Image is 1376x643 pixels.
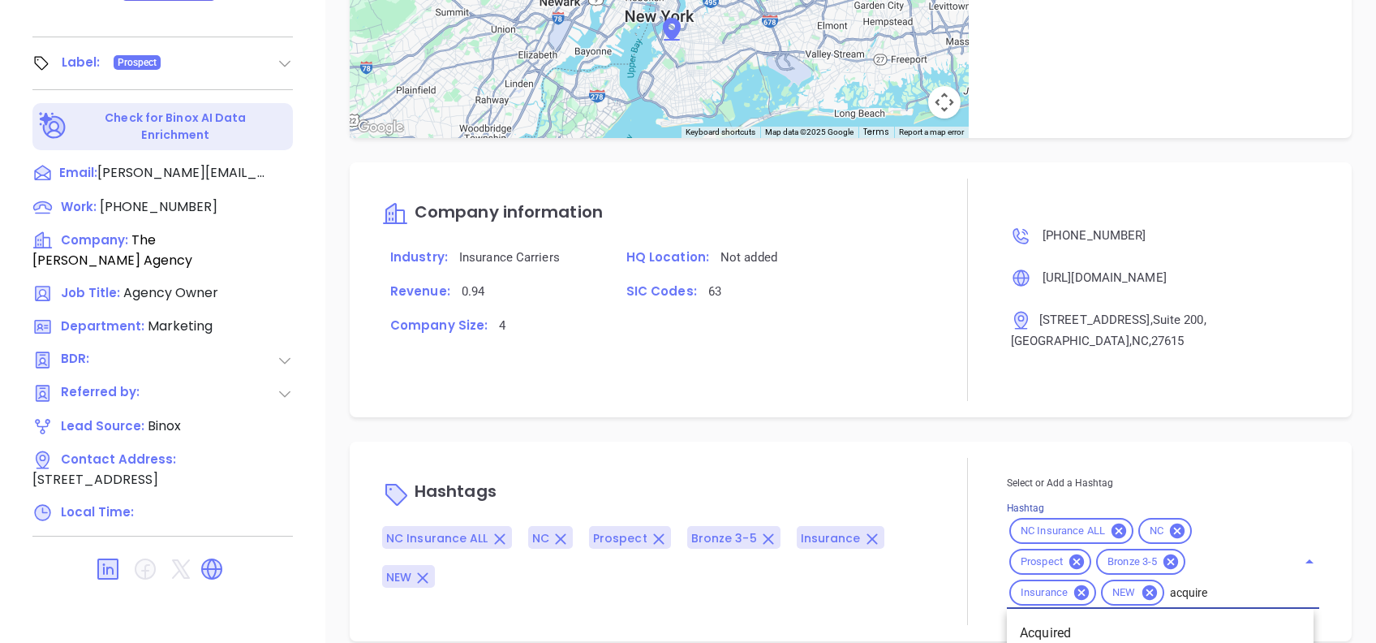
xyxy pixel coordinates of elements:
span: , NC [1129,334,1149,348]
div: NC [1138,518,1192,544]
div: Label: [62,50,101,75]
span: Prospect [1011,555,1073,569]
span: , [GEOGRAPHIC_DATA] [1011,313,1206,348]
span: [STREET_ADDRESS] [32,470,158,489]
span: BDR: [61,350,145,370]
img: Google [354,117,407,138]
span: NEW [1103,586,1145,600]
div: NEW [1101,580,1163,606]
div: Insurance [1009,580,1096,606]
span: Company: [61,231,128,248]
span: NC Insurance ALL [1011,524,1115,538]
span: Binox [148,416,181,435]
span: SIC Codes: [626,283,697,300]
span: [PHONE_NUMBER] [100,197,217,216]
span: Job Title: [61,284,120,301]
span: HQ Location: [626,248,709,265]
span: Insurance [801,530,861,546]
span: 63 [708,284,721,299]
span: , Suite 200 [1150,313,1204,327]
span: The [PERSON_NAME] Agency [32,231,192,270]
span: Prospect [118,54,157,71]
span: Agency Owner [123,283,218,302]
span: Local Time: [61,503,134,520]
span: 0.94 [462,284,484,299]
span: Map data ©2025 Google [765,127,854,136]
button: Keyboard shortcuts [686,127,755,138]
span: Insurance Carriers [459,250,560,265]
span: NC [1140,524,1173,538]
span: Contact Address: [61,451,176,468]
span: Prospect [593,530,647,546]
span: NC Insurance ALL [386,530,488,546]
span: NC [532,530,549,546]
a: Terms (opens in new tab) [863,126,889,138]
span: [PERSON_NAME][EMAIL_ADDRESS][PERSON_NAME][DOMAIN_NAME] [97,163,268,183]
span: Lead Source: [61,417,144,434]
div: Bronze 3-5 [1096,549,1185,575]
a: Report a map error [899,127,964,136]
span: Industry: [390,248,448,265]
span: Marketing [148,317,213,335]
div: NC Insurance ALL [1009,518,1133,544]
span: [URL][DOMAIN_NAME] [1043,270,1167,285]
span: Department: [61,317,144,334]
span: Insurance [1011,586,1077,600]
span: Not added [720,250,777,265]
span: , 27615 [1149,334,1185,348]
p: Select or Add a Hashtag [1007,474,1319,492]
span: Revenue: [390,283,450,300]
label: Hashtag [1007,503,1044,513]
button: Clear [1293,559,1300,565]
span: Referred by: [61,383,145,403]
span: Hashtags [415,480,497,503]
span: Bronze 3-5 [691,530,757,546]
button: Close [1298,550,1321,573]
span: [STREET_ADDRESS] [1039,313,1150,327]
span: Bronze 3-5 [1098,555,1167,569]
span: [PHONE_NUMBER] [1043,228,1146,243]
div: Prospect [1009,549,1091,575]
span: 4 [499,318,505,333]
span: Work : [61,198,97,215]
span: Email: [59,163,97,184]
a: Open this area in Google Maps (opens a new window) [354,117,407,138]
button: Map camera controls [928,86,961,119]
p: Check for Binox AI Data Enrichment [70,110,282,144]
span: NEW [386,569,411,585]
a: Company information [382,204,603,222]
img: Ai-Enrich-DaqCidB-.svg [39,112,67,140]
span: Company information [415,201,603,223]
span: Company Size: [390,317,488,334]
